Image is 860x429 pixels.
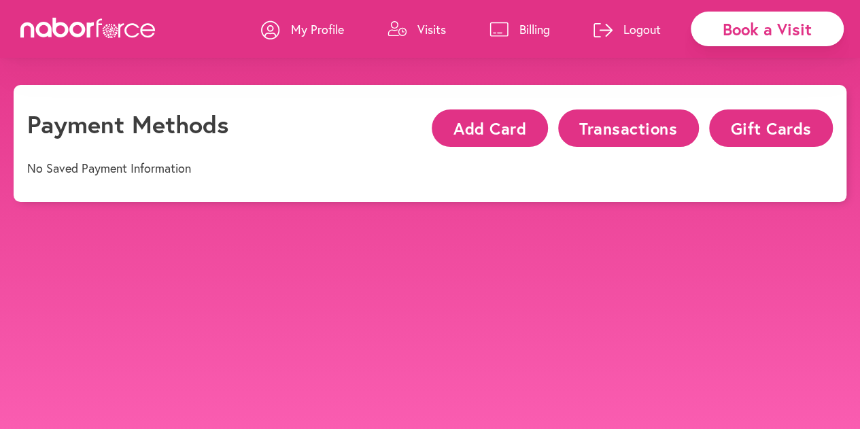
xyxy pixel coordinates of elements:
[623,21,661,37] p: Logout
[27,109,228,139] h1: Payment Methods
[699,120,833,133] a: Gift Cards
[388,9,446,50] a: Visits
[519,21,550,37] p: Billing
[27,161,191,176] p: No Saved Payment Information
[594,9,661,50] a: Logout
[417,21,446,37] p: Visits
[489,9,550,50] a: Billing
[261,9,344,50] a: My Profile
[548,120,699,133] a: Transactions
[558,109,699,147] button: Transactions
[691,12,844,46] div: Book a Visit
[432,109,547,147] button: Add Card
[291,21,344,37] p: My Profile
[709,109,833,147] button: Gift Cards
